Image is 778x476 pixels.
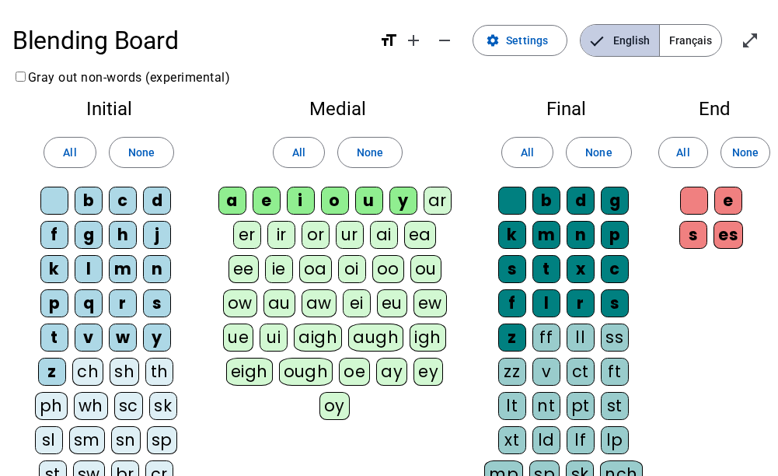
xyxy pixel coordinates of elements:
div: igh [410,324,446,352]
div: oe [339,358,370,386]
div: sc [114,392,143,420]
div: ou [410,255,441,283]
div: ay [376,358,407,386]
div: t [532,255,560,283]
button: All [44,137,96,168]
div: u [355,187,383,215]
div: p [601,221,629,249]
div: ee [229,255,259,283]
div: eu [377,289,407,317]
span: All [676,143,689,162]
button: All [658,137,708,168]
div: ph [35,392,68,420]
div: a [218,187,246,215]
div: th [145,358,173,386]
button: None [337,137,403,168]
div: es [713,221,743,249]
div: ew [413,289,447,317]
div: r [109,289,137,317]
div: ue [223,324,253,352]
span: All [292,143,305,162]
div: o [321,187,349,215]
div: st [601,392,629,420]
div: l [75,255,103,283]
div: f [498,289,526,317]
div: sk [149,392,177,420]
div: ea [404,221,436,249]
div: i [287,187,315,215]
h2: End [675,100,753,118]
h1: Blending Board [12,16,367,65]
span: All [63,143,76,162]
label: Gray out non-words (experimental) [12,70,230,85]
div: n [567,221,595,249]
button: Decrease font size [429,25,460,56]
div: s [601,289,629,317]
div: z [498,324,526,352]
div: k [498,221,526,249]
div: sp [147,426,177,454]
span: None [128,143,155,162]
div: p [40,289,68,317]
div: h [109,221,137,249]
mat-icon: remove [435,31,454,50]
div: m [532,221,560,249]
span: None [732,143,759,162]
span: English [581,25,659,56]
div: er [233,221,261,249]
div: ie [265,255,293,283]
div: g [601,187,629,215]
div: ff [532,324,560,352]
div: ough [279,358,333,386]
span: All [521,143,534,162]
div: ai [370,221,398,249]
div: s [498,255,526,283]
div: r [567,289,595,317]
span: None [357,143,383,162]
button: Enter full screen [734,25,766,56]
div: or [302,221,330,249]
div: lp [601,426,629,454]
div: ld [532,426,560,454]
div: ar [424,187,452,215]
div: aigh [294,324,342,352]
div: c [601,255,629,283]
mat-button-toggle-group: Language selection [580,24,722,57]
div: c [109,187,137,215]
div: oy [319,392,350,420]
div: pt [567,392,595,420]
button: All [501,137,553,168]
div: sm [69,426,105,454]
div: sh [110,358,139,386]
div: ch [72,358,103,386]
div: v [532,358,560,386]
div: ct [567,358,595,386]
div: sl [35,426,63,454]
div: oo [372,255,404,283]
button: None [720,137,770,168]
div: j [143,221,171,249]
div: s [679,221,707,249]
div: ss [601,324,629,352]
div: wh [74,392,108,420]
div: n [143,255,171,283]
button: None [566,137,631,168]
div: w [109,324,137,352]
div: s [143,289,171,317]
div: d [143,187,171,215]
div: q [75,289,103,317]
div: z [38,358,66,386]
div: t [40,324,68,352]
div: y [389,187,417,215]
span: Français [660,25,721,56]
div: m [109,255,137,283]
div: l [532,289,560,317]
div: augh [348,324,403,352]
div: ir [267,221,295,249]
div: v [75,324,103,352]
div: d [567,187,595,215]
div: nt [532,392,560,420]
div: e [714,187,742,215]
div: ey [413,358,443,386]
div: b [75,187,103,215]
